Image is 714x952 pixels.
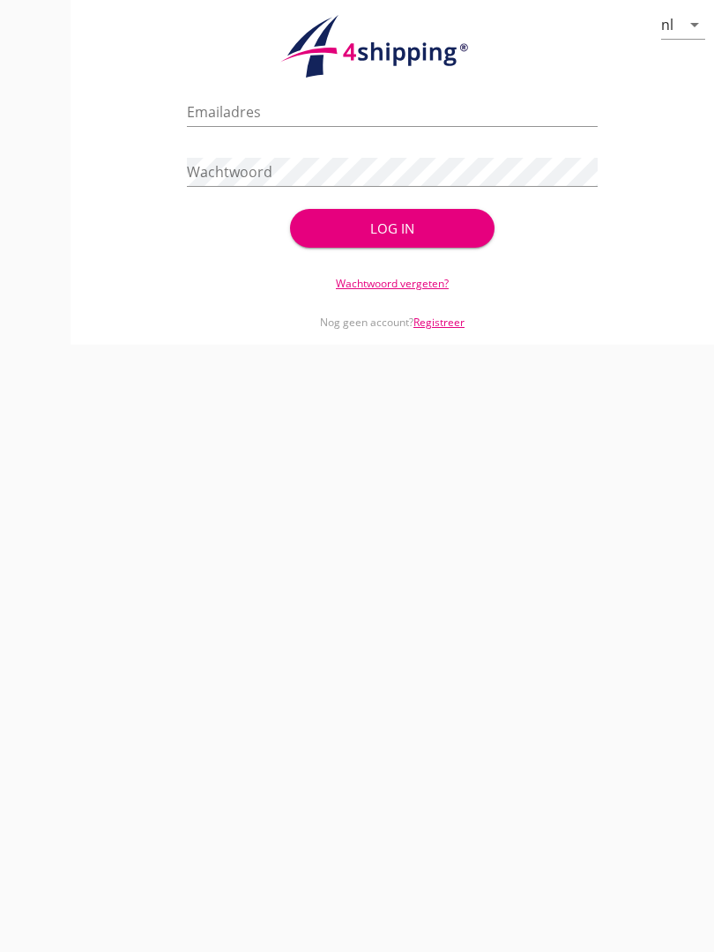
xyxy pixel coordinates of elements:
img: logo.1f945f1d.svg [278,14,507,79]
i: arrow_drop_down [684,14,705,35]
a: Wachtwoord vergeten? [336,276,449,291]
a: Registreer [413,315,465,330]
div: nl [661,17,673,33]
button: Log in [290,209,495,248]
div: Nog geen account? [187,292,597,331]
div: Log in [318,219,467,239]
input: Emailadres [187,98,597,126]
